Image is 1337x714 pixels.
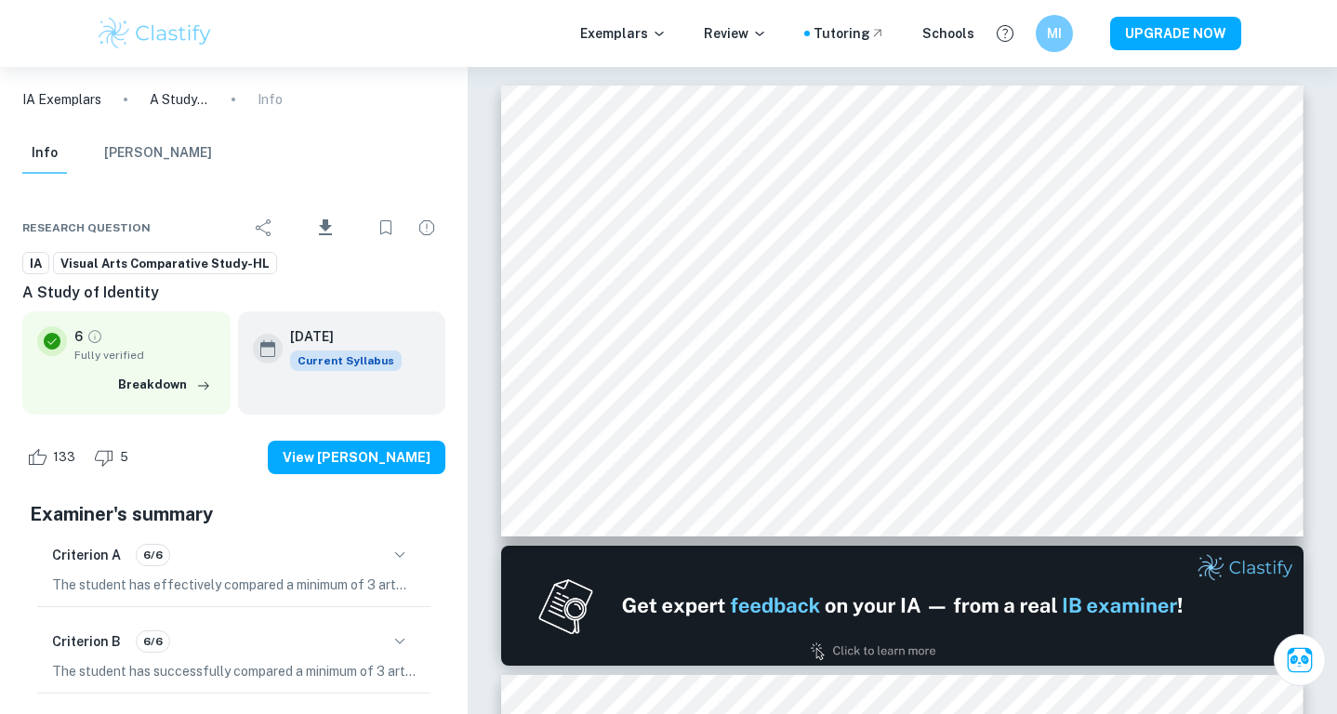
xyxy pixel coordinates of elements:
button: MI [1036,15,1073,52]
a: Grade fully verified [86,328,103,345]
span: 133 [43,448,86,467]
div: Share [245,209,283,246]
span: IA [23,255,48,273]
button: View [PERSON_NAME] [268,441,445,474]
div: Dislike [89,443,139,472]
div: Bookmark [367,209,404,246]
img: Clastify logo [96,15,214,52]
button: Help and Feedback [989,18,1021,49]
a: Schools [922,23,974,44]
a: IA [22,252,49,275]
h6: Criterion B [52,631,121,652]
span: Fully verified [74,347,216,364]
button: Info [22,133,67,174]
span: 5 [110,448,139,467]
span: 6/6 [137,547,169,563]
h6: [DATE] [290,326,387,347]
p: Review [704,23,767,44]
button: Breakdown [113,371,216,399]
a: Tutoring [814,23,885,44]
img: Ad [501,546,1304,666]
div: Like [22,443,86,472]
p: Info [258,89,283,110]
button: Ask Clai [1274,634,1326,686]
button: [PERSON_NAME] [104,133,212,174]
p: 6 [74,326,83,347]
div: Report issue [408,209,445,246]
p: The student has effectively compared a minimum of 3 artworks by at least 2 different artists, as ... [52,575,416,595]
h6: MI [1044,23,1066,44]
p: A Study of Identity [150,89,209,110]
h6: A Study of Identity [22,282,445,304]
span: Current Syllabus [290,350,402,371]
p: The student has successfully compared a minimum of 3 artworks by at least 2 different artists, me... [52,661,416,681]
button: UPGRADE NOW [1110,17,1241,50]
div: Download [286,204,364,252]
span: Visual Arts Comparative Study-HL [54,255,276,273]
p: Exemplars [580,23,667,44]
a: IA Exemplars [22,89,101,110]
h6: Criterion A [52,545,121,565]
h5: Examiner's summary [30,500,438,528]
div: This exemplar is based on the current syllabus. Feel free to refer to it for inspiration/ideas wh... [290,350,402,371]
a: Visual Arts Comparative Study-HL [53,252,277,275]
span: 6/6 [137,633,169,650]
span: Research question [22,219,151,236]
